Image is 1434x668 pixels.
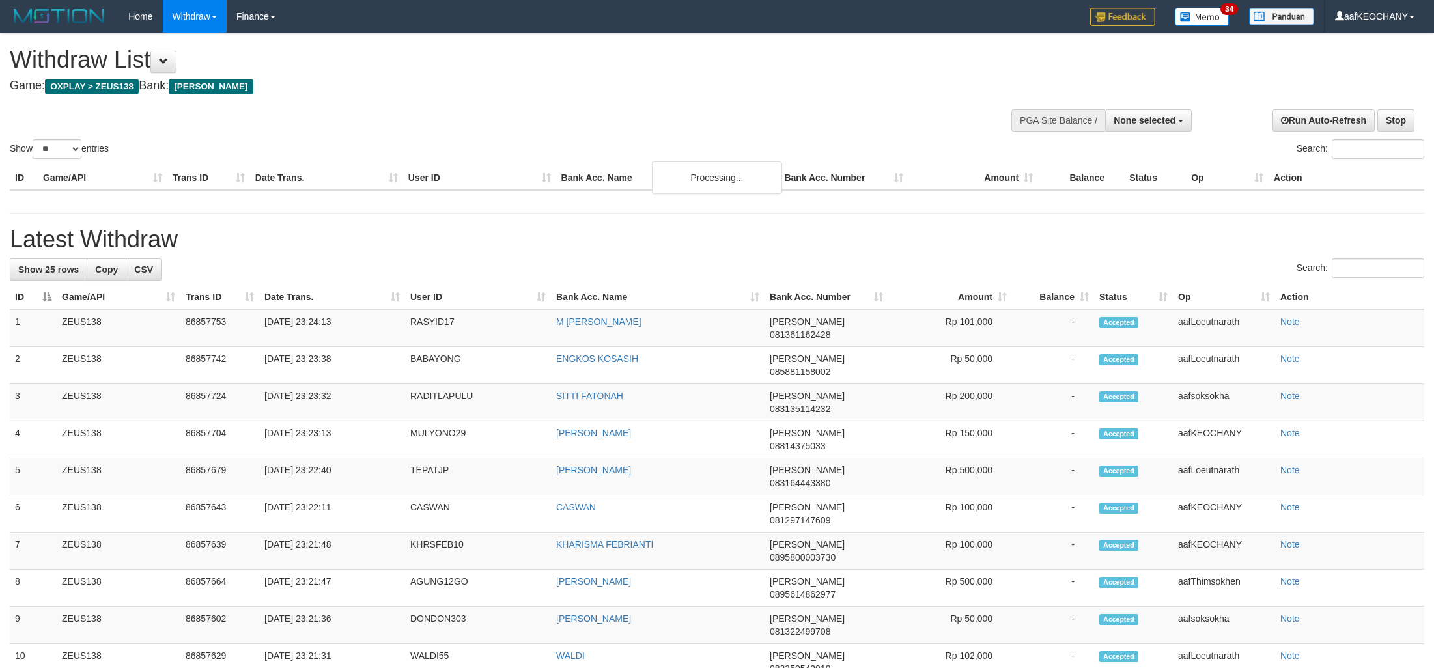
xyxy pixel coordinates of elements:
[259,347,405,384] td: [DATE] 23:23:38
[1012,285,1094,309] th: Balance: activate to sort column ascending
[1099,614,1138,625] span: Accepted
[1173,533,1275,570] td: aafKEOCHANY
[10,227,1424,253] h1: Latest Withdraw
[770,613,845,624] span: [PERSON_NAME]
[1099,651,1138,662] span: Accepted
[259,607,405,644] td: [DATE] 23:21:36
[1173,570,1275,607] td: aafThimsokhen
[1280,391,1300,401] a: Note
[1012,384,1094,421] td: -
[1012,421,1094,458] td: -
[1099,540,1138,551] span: Accepted
[10,79,943,92] h4: Game: Bank:
[1272,109,1375,132] a: Run Auto-Refresh
[556,316,641,327] a: M [PERSON_NAME]
[556,391,623,401] a: SITTI FATONAH
[259,309,405,347] td: [DATE] 23:24:13
[180,458,259,495] td: 86857679
[1173,384,1275,421] td: aafsoksokha
[908,166,1038,190] th: Amount
[1012,533,1094,570] td: -
[169,79,253,94] span: [PERSON_NAME]
[45,79,139,94] span: OXPLAY > ZEUS138
[1099,317,1138,328] span: Accepted
[10,285,57,309] th: ID: activate to sort column descending
[250,166,403,190] th: Date Trans.
[770,539,845,550] span: [PERSON_NAME]
[1012,309,1094,347] td: -
[770,354,845,364] span: [PERSON_NAME]
[57,347,180,384] td: ZEUS138
[10,139,109,159] label: Show entries
[18,264,79,275] span: Show 25 rows
[405,309,551,347] td: RASYID17
[180,384,259,421] td: 86857724
[1173,347,1275,384] td: aafLoeutnarath
[259,421,405,458] td: [DATE] 23:23:13
[405,347,551,384] td: BABAYONG
[1099,503,1138,514] span: Accepted
[405,607,551,644] td: DONDON303
[1173,607,1275,644] td: aafsoksokha
[770,626,830,637] span: Copy 081322499708 to clipboard
[403,166,556,190] th: User ID
[1173,285,1275,309] th: Op: activate to sort column ascending
[1275,285,1424,309] th: Action
[1280,502,1300,512] a: Note
[10,7,109,26] img: MOTION_logo.png
[405,533,551,570] td: KHRSFEB10
[1090,8,1155,26] img: Feedback.jpg
[1269,166,1424,190] th: Action
[10,458,57,495] td: 5
[10,384,57,421] td: 3
[1280,613,1300,624] a: Note
[95,264,118,275] span: Copy
[770,441,826,451] span: Copy 08814375033 to clipboard
[770,404,830,414] span: Copy 083135114232 to clipboard
[770,552,836,563] span: Copy 0895800003730 to clipboard
[10,421,57,458] td: 4
[1012,570,1094,607] td: -
[405,570,551,607] td: AGUNG12GO
[10,309,57,347] td: 1
[1114,115,1175,126] span: None selected
[888,309,1012,347] td: Rp 101,000
[770,502,845,512] span: [PERSON_NAME]
[1332,139,1424,159] input: Search:
[134,264,153,275] span: CSV
[888,570,1012,607] td: Rp 500,000
[1280,428,1300,438] a: Note
[556,354,638,364] a: ENGKOS KOSASIH
[888,495,1012,533] td: Rp 100,000
[770,391,845,401] span: [PERSON_NAME]
[57,421,180,458] td: ZEUS138
[57,495,180,533] td: ZEUS138
[779,166,908,190] th: Bank Acc. Number
[770,367,830,377] span: Copy 085881158002 to clipboard
[888,533,1012,570] td: Rp 100,000
[57,570,180,607] td: ZEUS138
[405,421,551,458] td: MULYONO29
[888,384,1012,421] td: Rp 200,000
[1249,8,1314,25] img: panduan.png
[1173,421,1275,458] td: aafKEOCHANY
[57,384,180,421] td: ZEUS138
[1280,576,1300,587] a: Note
[1280,539,1300,550] a: Note
[556,166,780,190] th: Bank Acc. Name
[1094,285,1173,309] th: Status: activate to sort column ascending
[551,285,765,309] th: Bank Acc. Name: activate to sort column ascending
[770,478,830,488] span: Copy 083164443380 to clipboard
[770,329,830,340] span: Copy 081361162428 to clipboard
[770,515,830,525] span: Copy 081297147609 to clipboard
[405,384,551,421] td: RADITLAPULU
[1220,3,1238,15] span: 34
[888,458,1012,495] td: Rp 500,000
[180,570,259,607] td: 86857664
[1099,391,1138,402] span: Accepted
[180,421,259,458] td: 86857704
[1175,8,1230,26] img: Button%20Memo.svg
[259,570,405,607] td: [DATE] 23:21:47
[180,285,259,309] th: Trans ID: activate to sort column ascending
[556,428,631,438] a: [PERSON_NAME]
